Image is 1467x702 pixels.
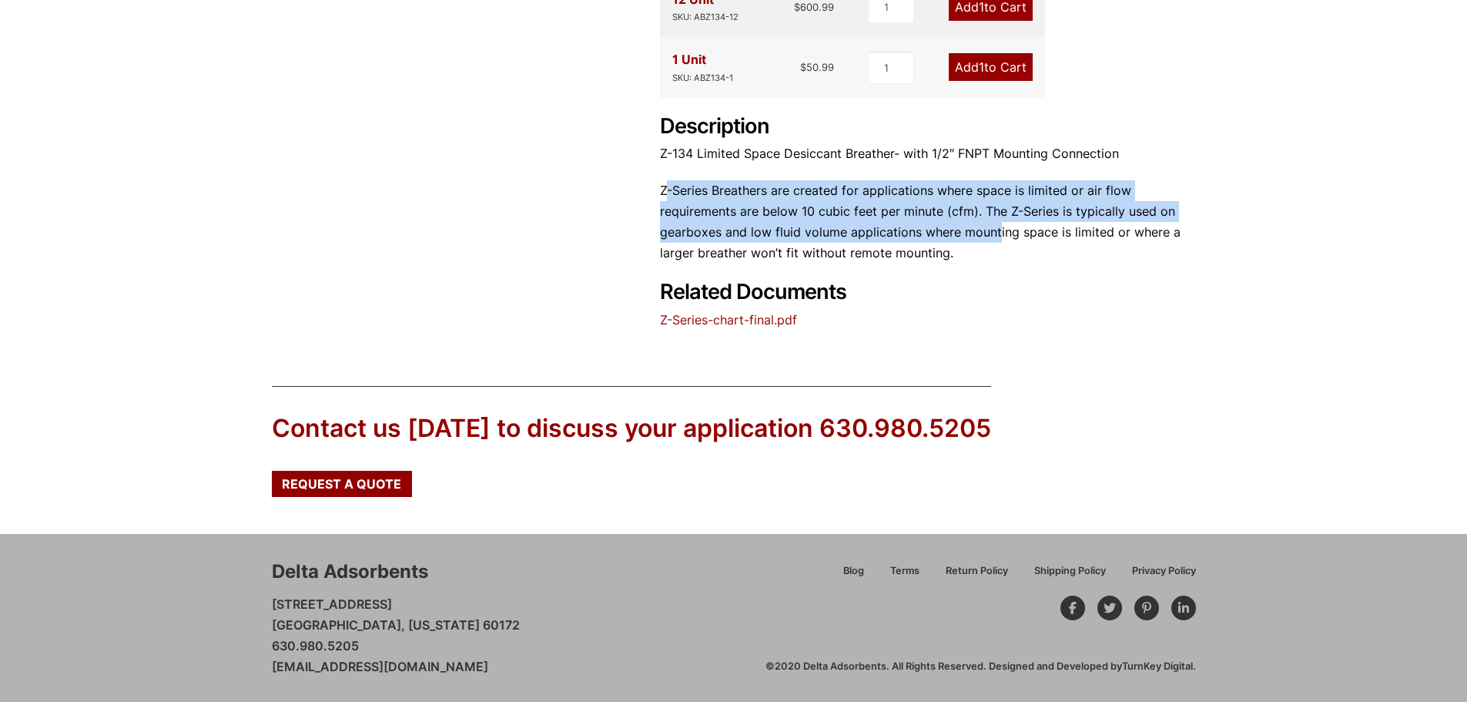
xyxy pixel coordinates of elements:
div: ©2020 Delta Adsorbents. All Rights Reserved. Designed and Developed by . [765,660,1196,673]
span: $ [800,61,806,73]
a: Return Policy [933,563,1021,589]
div: 1 Unit [672,49,733,85]
a: Shipping Policy [1021,563,1119,589]
bdi: 50.99 [800,61,834,73]
a: [EMAIL_ADDRESS][DOMAIN_NAME] [272,659,488,674]
span: 1 [979,59,984,75]
a: Terms [877,563,933,589]
div: Delta Adsorbents [272,559,428,585]
a: TurnKey Digital [1122,660,1193,672]
span: Privacy Policy [1132,566,1196,576]
h2: Description [660,114,1196,139]
p: [STREET_ADDRESS] [GEOGRAPHIC_DATA], [US_STATE] 60172 630.980.5205 [272,594,520,678]
a: Add1to Cart [949,53,1033,81]
span: Blog [843,566,864,576]
p: Z-Series Breathers are created for applications where space is limited or air flow requirements a... [660,180,1196,264]
span: Shipping Policy [1034,566,1106,576]
p: Z-134 Limited Space Desiccant Breather- with 1/2″ FNPT Mounting Connection [660,143,1196,164]
div: SKU: ABZ134-12 [672,10,739,25]
div: SKU: ABZ134-1 [672,71,733,86]
a: Z-Series-chart-final.pdf [660,312,797,327]
a: Blog [830,563,877,589]
a: Privacy Policy [1119,563,1196,589]
div: Contact us [DATE] to discuss your application 630.980.5205 [272,411,991,446]
span: Terms [890,566,919,576]
span: $ [794,1,800,13]
span: Request a Quote [282,478,401,490]
a: Request a Quote [272,471,412,497]
span: Return Policy [946,566,1008,576]
bdi: 600.99 [794,1,834,13]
